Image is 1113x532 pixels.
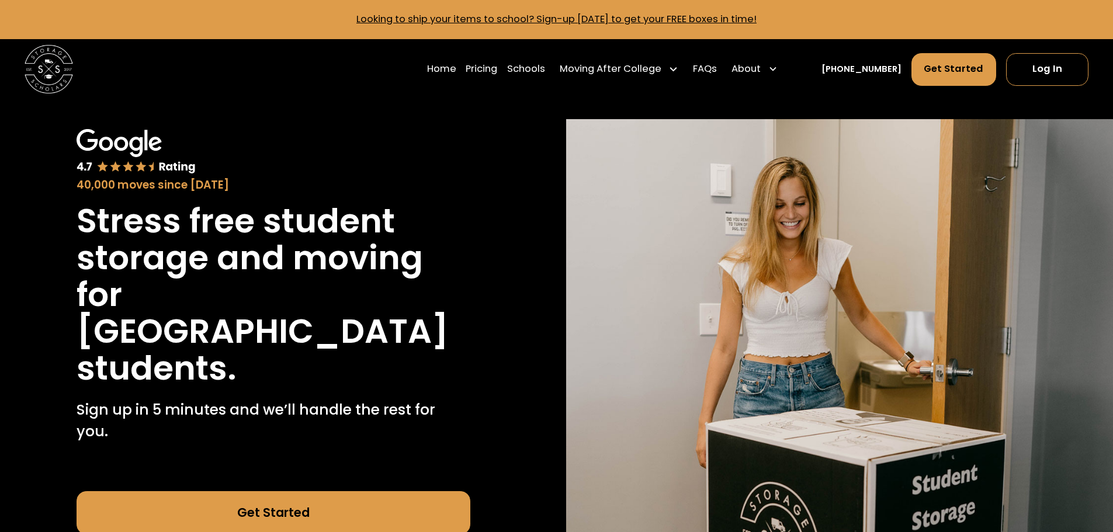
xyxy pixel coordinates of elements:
[1006,53,1088,86] a: Log In
[466,52,497,86] a: Pricing
[911,53,997,86] a: Get Started
[77,399,470,443] p: Sign up in 5 minutes and we’ll handle the rest for you.
[693,52,717,86] a: FAQs
[25,45,73,93] img: Storage Scholars main logo
[77,313,449,350] h1: [GEOGRAPHIC_DATA]
[507,52,545,86] a: Schools
[427,52,456,86] a: Home
[731,62,761,77] div: About
[77,203,470,313] h1: Stress free student storage and moving for
[560,62,661,77] div: Moving After College
[77,350,237,387] h1: students.
[821,63,902,76] a: [PHONE_NUMBER]
[77,129,196,175] img: Google 4.7 star rating
[555,52,684,86] div: Moving After College
[356,12,757,26] a: Looking to ship your items to school? Sign-up [DATE] to get your FREE boxes in time!
[77,177,470,193] div: 40,000 moves since [DATE]
[727,52,783,86] div: About
[25,45,73,93] a: home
